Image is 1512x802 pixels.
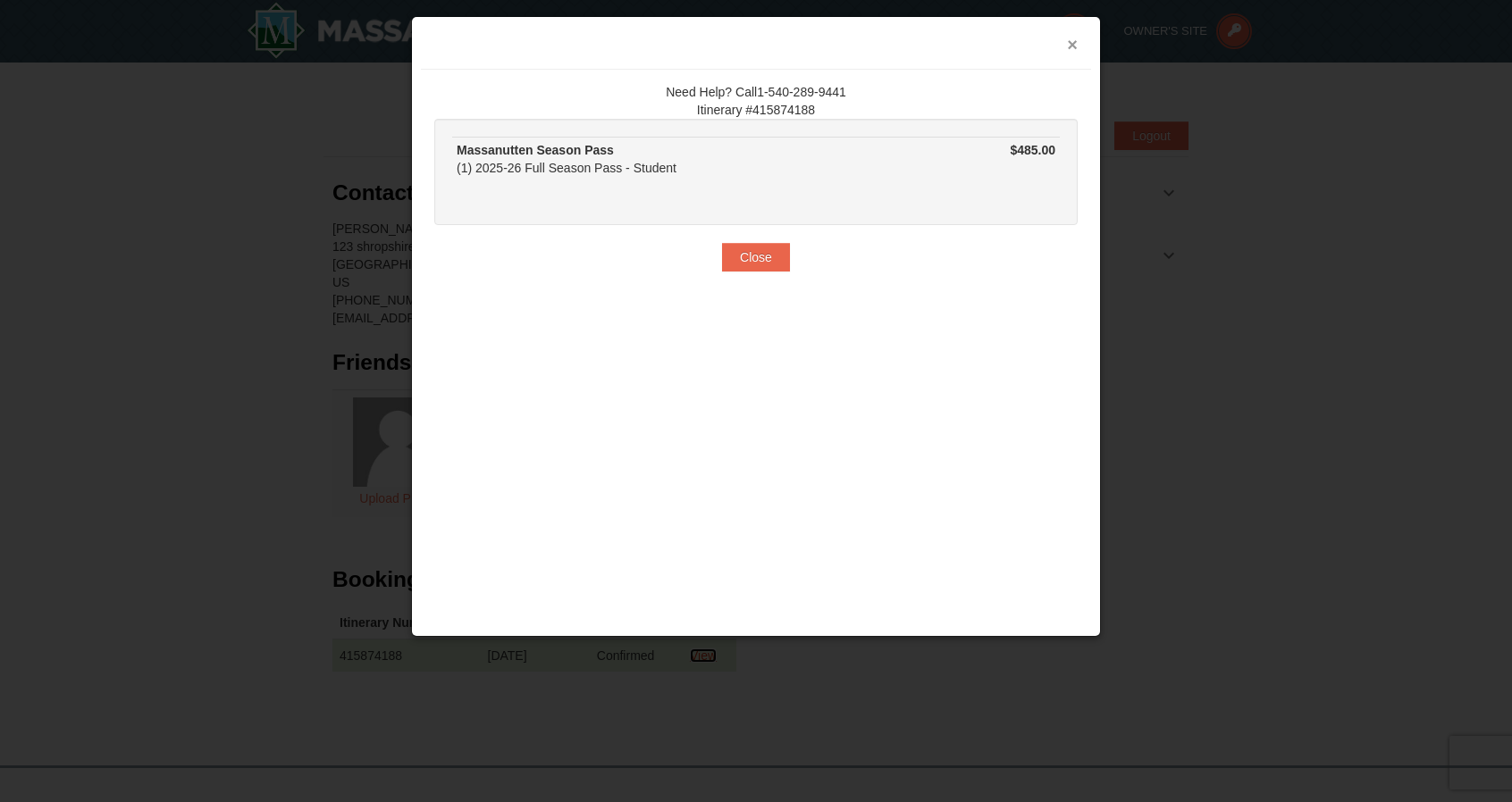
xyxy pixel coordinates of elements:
strong: Massanutten Season Pass [457,143,614,157]
strong: $485.00 [1010,143,1055,157]
button: × [1067,36,1078,54]
div: Need Help? Call1-540-289-9441 Itinerary #415874188 [434,83,1078,119]
div: (1) 2025-26 Full Season Pass - Student [457,141,831,177]
button: Close [722,243,790,272]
